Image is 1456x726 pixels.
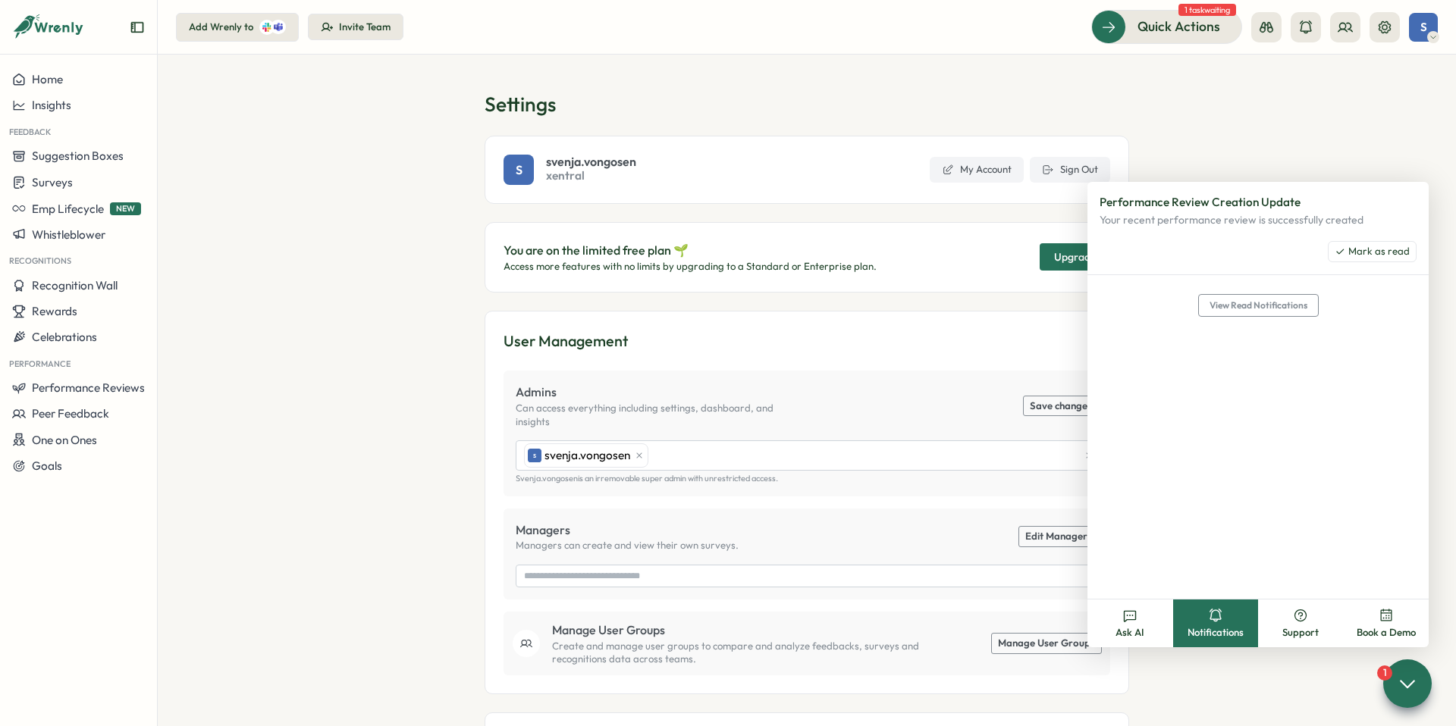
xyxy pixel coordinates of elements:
[32,330,97,344] span: Celebrations
[1377,665,1392,681] div: 1
[1100,194,1417,211] div: Performance Review Creation Update
[130,20,145,35] button: Expand sidebar
[1282,626,1319,640] span: Support
[533,452,536,460] span: S
[1420,20,1427,33] span: S
[1060,163,1098,177] span: Sign Out
[546,155,636,167] span: svenja.vongosen
[32,380,145,395] span: Performance Reviews
[32,72,63,86] span: Home
[32,202,104,216] span: Emp Lifecycle
[516,539,739,552] p: Managers can create and view their own surveys.
[504,241,877,260] p: You are on the limited free plan 🌱
[1409,13,1438,42] button: S
[1100,211,1417,229] p: Your recent performance review is successfully created
[552,640,940,666] p: Create and manage user groups to compare and analyze feedbacks, surveys and recognitions data acr...
[339,20,391,34] div: Invite Team
[32,304,77,318] span: Rewards
[552,621,940,640] p: Manage User Groups
[32,227,105,242] span: Whistleblower
[32,175,73,189] span: Surveys
[1087,599,1173,647] button: Ask AI
[1024,396,1098,416] button: Save changes
[516,521,739,540] p: Managers
[176,13,299,42] button: Add Wrenly to
[1383,659,1432,708] button: 1
[32,406,109,421] span: Peer Feedback
[516,383,807,402] p: Admins
[189,20,253,34] div: Add Wrenly to
[32,458,62,473] span: Goals
[32,149,124,163] span: Suggestion Boxes
[930,157,1024,183] a: My Account
[504,260,877,274] p: Access more features with no limits by upgrading to a Standard or Enterprise plan.
[960,163,1012,177] span: My Account
[1030,157,1110,183] button: Sign Out
[32,433,97,447] span: One on Ones
[1258,599,1344,647] button: Support
[992,634,1101,653] a: Manage User Groups
[308,14,403,41] button: Invite Team
[1328,241,1417,262] button: Mark as read
[504,330,1110,353] button: User Management
[1198,294,1319,317] button: View Read Notifications
[32,278,118,293] span: Recognition Wall
[1091,10,1242,43] button: Quick Actions
[1054,252,1096,262] span: Upgrade
[1116,626,1144,640] span: Ask AI
[1344,599,1429,647] button: Book a Demo
[1178,4,1236,16] span: 1 task waiting
[544,447,630,464] span: svenja.vongosen
[110,202,141,215] span: NEW
[1019,527,1098,546] a: Edit Managers
[516,402,807,428] p: Can access everything including settings, dashboard, and insights
[1137,17,1220,36] span: Quick Actions
[516,161,522,180] span: S
[1087,182,1429,275] a: Performance Review Creation UpdateYour recent performance review is successfully createdMark as read
[1173,599,1259,647] button: Notifications
[546,167,636,184] span: xentral
[516,474,1098,483] p: Svenja.vongosen is an irremovable super admin with unrestricted access.
[504,330,628,353] div: User Management
[1040,243,1110,271] button: Upgrade
[485,91,1129,117] h1: Settings
[1357,626,1416,640] span: Book a Demo
[32,98,71,112] span: Insights
[1348,245,1410,258] span: Mark as read
[1188,626,1244,640] span: Notifications
[1210,295,1307,316] span: View Read Notifications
